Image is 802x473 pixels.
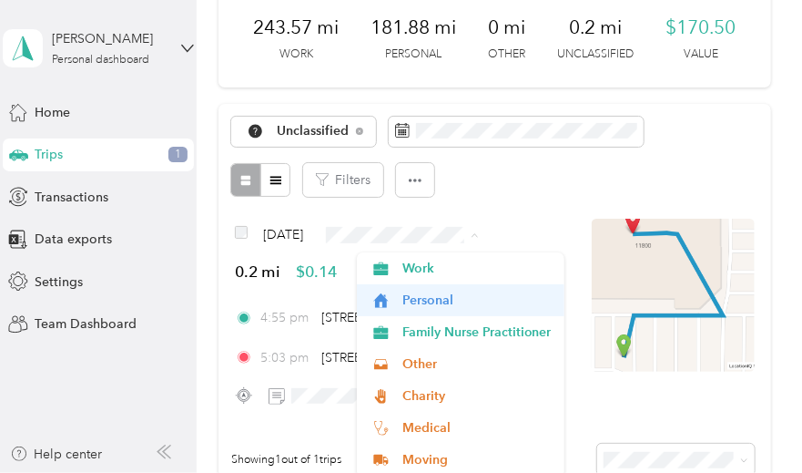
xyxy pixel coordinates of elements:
[402,323,552,342] span: Family Nurse Practitioner
[684,46,718,63] p: Value
[52,55,149,66] div: Personal dashboard
[371,15,456,40] span: 181.88 mi
[321,350,437,365] span: [STREET_ADDRESS]
[52,29,166,48] div: [PERSON_NAME]
[402,259,552,278] span: Work
[557,46,634,63] p: Unclassified
[279,46,313,63] p: Work
[488,15,525,40] span: 0 mi
[35,314,137,334] span: Team Dashboard
[168,147,188,163] span: 1
[253,15,339,40] span: 243.57 mi
[235,261,280,283] span: 0.2 mi
[218,452,341,468] span: Showing 1 out of 1 trips
[321,310,437,325] span: [STREET_ADDRESS]
[261,308,313,327] span: 4:55 pm
[402,418,552,437] span: Medical
[261,348,313,367] span: 5:03 pm
[10,445,103,464] button: Help center
[35,230,112,249] span: Data exports
[35,188,108,207] span: Transactions
[592,219,755,372] img: minimap
[263,225,303,244] span: [DATE]
[665,15,736,40] span: $170.50
[303,163,383,197] button: Filters
[35,103,70,122] span: Home
[296,261,337,283] span: $0.14
[402,355,552,374] span: Other
[402,386,552,406] span: Charity
[35,272,83,292] span: Settings
[569,15,622,40] span: 0.2 mi
[35,145,63,164] span: Trips
[700,371,802,473] iframe: Everlance-gr Chat Button Frame
[277,125,350,138] span: Unclassified
[402,450,552,469] span: Moving
[488,46,525,63] p: Other
[402,291,552,310] span: Personal
[385,46,442,63] p: Personal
